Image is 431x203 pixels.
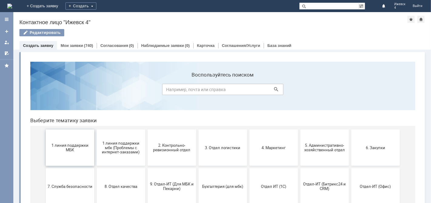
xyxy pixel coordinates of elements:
button: 8. Отдел качества [71,111,120,148]
span: Отдел-ИТ (Офис) [328,127,373,132]
button: 2. Контрольно-ревизионный отдел [122,73,171,109]
button: [PERSON_NAME]. Услуги ИТ для МБК (оформляет L1) [173,150,222,186]
button: Отдел-ИТ (Битрикс24 и CRM) [275,111,323,148]
span: 2. Контрольно-ревизионный отдел [124,86,169,95]
a: Перейти на домашнюю страницу [7,4,12,8]
span: 7. Служба безопасности [22,127,67,132]
button: 4. Маркетинг [224,73,272,109]
a: Мои заявки [61,43,83,48]
button: 7. Служба безопасности [20,111,69,148]
div: Добавить в избранное [407,16,415,23]
span: Ижевск [394,2,406,6]
span: не актуален [226,166,271,170]
span: Это соглашение не активно! [124,164,169,173]
span: Финансовый отдел [22,166,67,170]
div: Создать [65,2,96,10]
a: Мои заявки [2,38,12,47]
span: 6. Закупки [328,88,373,93]
div: (0) [185,43,190,48]
button: не актуален [224,150,272,186]
a: Создать заявку [23,43,53,48]
span: 1 линия поддержки МБК [22,86,67,95]
button: 5. Административно-хозяйственный отдел [275,73,323,109]
header: Выберите тематику заявки [5,61,390,67]
button: Финансовый отдел [20,150,69,186]
span: 4. Маркетинг [226,88,271,93]
img: logo [7,4,12,8]
a: Согласования [100,43,128,48]
button: Бухгалтерия (для мбк) [173,111,222,148]
a: Создать заявку [2,27,12,36]
button: 3. Отдел логистики [173,73,222,109]
span: Отдел-ИТ (Битрикс24 и CRM) [277,125,322,134]
div: Контактное лицо "Ижевск 4" [19,19,407,25]
a: Наблюдаемые заявки [141,43,184,48]
span: Отдел ИТ (1С) [226,127,271,132]
button: 1 линия поддержки МБК [20,73,69,109]
span: 5. Административно-хозяйственный отдел [277,86,322,95]
a: Мои согласования [2,48,12,58]
label: Воспользуйтесь поиском [137,15,258,21]
button: 6. Закупки [326,73,374,109]
span: [PERSON_NAME]. Услуги ИТ для МБК (оформляет L1) [175,161,220,175]
span: 3. Отдел логистики [175,88,220,93]
span: Франчайзинг [73,166,118,170]
span: 4 [394,6,406,10]
span: 9. Отдел-ИТ (Для МБК и Пекарни) [124,125,169,134]
div: Сделать домашней страницей [417,16,425,23]
button: Франчайзинг [71,150,120,186]
button: Отдел-ИТ (Офис) [326,111,374,148]
button: 9. Отдел-ИТ (Для МБК и Пекарни) [122,111,171,148]
a: Карточка [197,43,215,48]
span: 8. Отдел качества [73,127,118,132]
button: Это соглашение не активно! [122,150,171,186]
span: Бухгалтерия (для мбк) [175,127,220,132]
div: (740) [84,43,93,48]
input: Например, почта или справка [137,27,258,38]
button: 1 линия поддержки мбк (Проблемы с интернет-заказами) [71,73,120,109]
div: (0) [129,43,134,48]
a: База знаний [267,43,291,48]
a: Соглашения/Услуги [222,43,260,48]
button: Отдел ИТ (1С) [224,111,272,148]
span: Расширенный поиск [359,3,365,8]
span: 1 линия поддержки мбк (Проблемы с интернет-заказами) [73,84,118,97]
